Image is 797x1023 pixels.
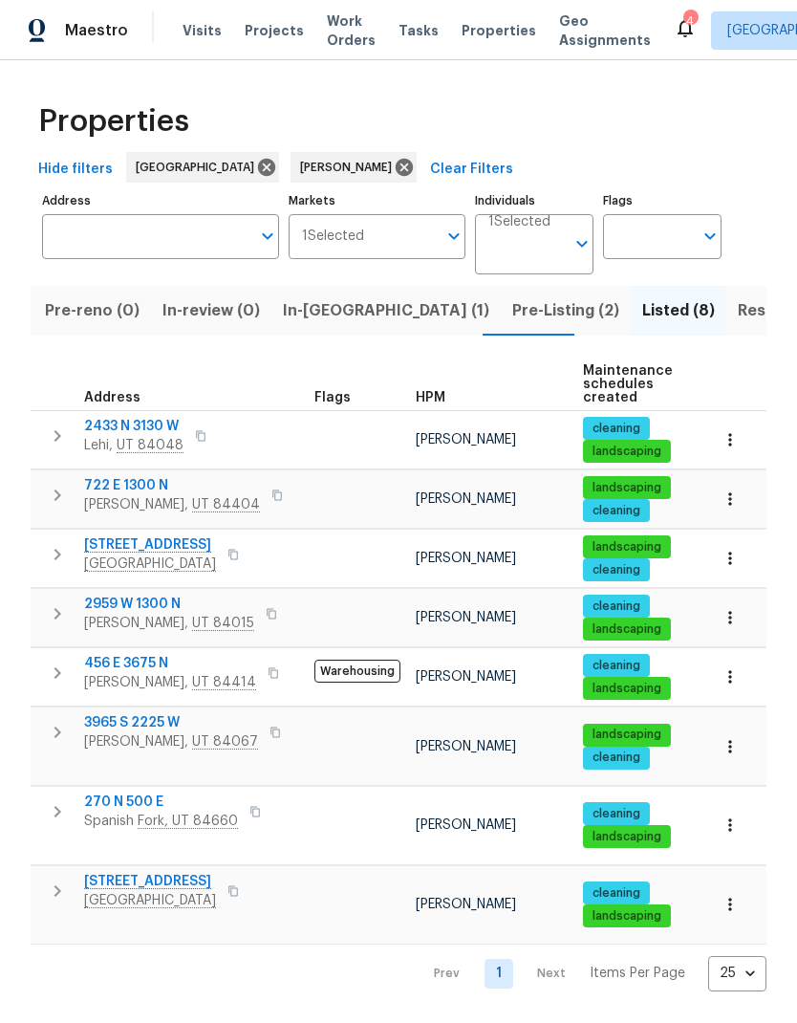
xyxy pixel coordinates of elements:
button: Open [441,223,467,250]
span: In-[GEOGRAPHIC_DATA] (1) [283,297,489,324]
span: 270 N 500 E [84,793,238,812]
span: Lehi, [84,436,183,455]
label: Markets [289,195,466,207]
span: [PERSON_NAME] [416,740,516,753]
span: Warehousing [314,660,400,683]
span: landscaping [585,621,669,638]
span: Projects [245,21,304,40]
span: cleaning [585,806,648,822]
span: 722 E 1300 N [84,476,260,495]
span: Spanish [84,812,238,831]
span: [GEOGRAPHIC_DATA] [136,158,262,177]
span: 2433 N 3130 W [84,417,183,436]
span: 3965 S 2225 W [84,713,258,732]
button: Hide filters [31,152,120,187]
span: Listed (8) [642,297,715,324]
span: landscaping [585,727,669,743]
span: cleaning [585,750,648,766]
span: Pre-reno (0) [45,297,140,324]
span: [PERSON_NAME] [416,670,516,684]
div: [GEOGRAPHIC_DATA] [126,152,279,183]
button: Open [569,230,595,257]
span: Visits [183,21,222,40]
span: Work Orders [327,11,376,50]
span: landscaping [585,444,669,460]
span: [PERSON_NAME] [416,611,516,624]
span: [PERSON_NAME] [416,898,516,911]
span: 1 Selected [302,229,364,245]
a: Goto page 1 [485,959,513,989]
span: 456 E 3675 N [84,654,256,673]
span: landscaping [585,908,669,925]
span: In-review (0) [162,297,260,324]
span: landscaping [585,681,669,697]
span: cleaning [585,503,648,519]
span: [PERSON_NAME] [300,158,399,177]
span: landscaping [585,539,669,555]
button: Clear Filters [422,152,521,187]
span: Flags [314,391,351,404]
span: landscaping [585,480,669,496]
nav: Pagination Navigation [416,956,766,991]
span: [PERSON_NAME], [84,495,260,514]
span: Tasks [398,24,439,37]
span: Maestro [65,21,128,40]
span: Properties [462,21,536,40]
span: cleaning [585,599,648,615]
span: Maintenance schedules created [583,364,673,404]
div: 25 [708,948,766,998]
span: Clear Filters [430,158,513,182]
button: Open [254,223,281,250]
span: [PERSON_NAME], [84,614,254,633]
span: Properties [38,112,189,131]
span: cleaning [585,885,648,902]
label: Individuals [475,195,593,207]
span: [PERSON_NAME] [416,552,516,565]
span: Geo Assignments [559,11,651,50]
span: landscaping [585,829,669,845]
div: [PERSON_NAME] [291,152,417,183]
label: Address [42,195,279,207]
span: 2959 W 1300 N [84,595,254,614]
span: [PERSON_NAME] [416,433,516,446]
span: cleaning [585,562,648,578]
span: 1 Selected [488,214,550,230]
button: Open [697,223,723,250]
span: Pre-Listing (2) [512,297,619,324]
span: [PERSON_NAME] [416,818,516,832]
span: cleaning [585,421,648,437]
span: [PERSON_NAME], [84,673,256,692]
p: Items Per Page [590,964,685,983]
span: [PERSON_NAME] [416,492,516,506]
div: 4 [683,11,697,31]
span: Address [84,391,140,404]
span: HPM [416,391,445,404]
span: cleaning [585,658,648,674]
span: [PERSON_NAME], [84,732,258,751]
label: Flags [603,195,722,207]
span: Hide filters [38,158,113,182]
